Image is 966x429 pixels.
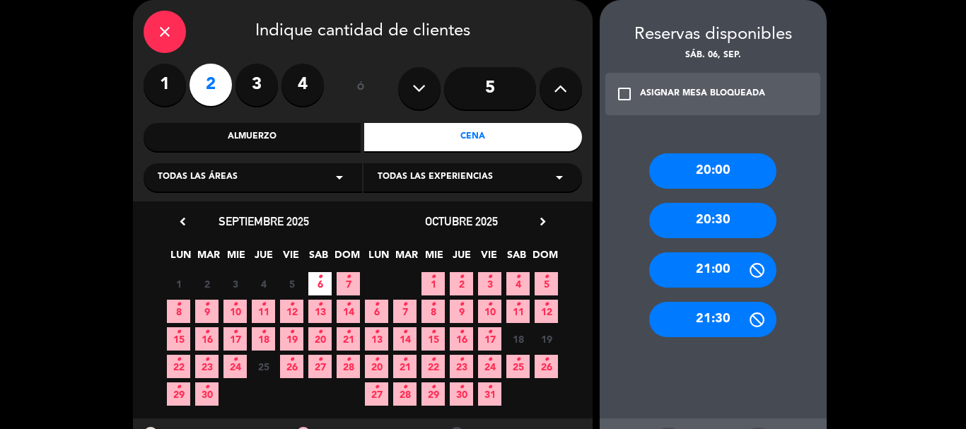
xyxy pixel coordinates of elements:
[169,247,192,270] span: LUN
[156,23,173,40] i: close
[176,376,181,399] i: •
[233,293,238,316] i: •
[365,300,388,323] span: 6
[544,266,549,288] i: •
[195,355,219,378] span: 23
[167,382,190,406] span: 29
[280,355,303,378] span: 26
[421,300,445,323] span: 8
[235,64,278,106] label: 3
[649,153,776,189] div: 20:00
[279,247,303,270] span: VIE
[600,21,827,49] div: Reservas disponibles
[364,123,582,151] div: Cena
[223,327,247,351] span: 17
[459,348,464,371] i: •
[421,327,445,351] span: 15
[223,272,247,295] span: 3
[535,327,558,351] span: 19
[506,300,530,323] span: 11
[450,327,473,351] span: 16
[289,321,294,343] i: •
[516,266,520,288] i: •
[252,327,275,351] span: 18
[516,293,520,316] i: •
[346,321,351,343] i: •
[616,86,633,102] i: check_box_outline_blank
[374,293,379,316] i: •
[535,272,558,295] span: 5
[421,272,445,295] span: 1
[367,247,390,270] span: LUN
[506,355,530,378] span: 25
[393,300,417,323] span: 7
[308,300,332,323] span: 13
[459,376,464,399] i: •
[506,272,530,295] span: 4
[487,376,492,399] i: •
[307,247,330,270] span: SAB
[167,272,190,295] span: 1
[233,348,238,371] i: •
[337,272,360,295] span: 7
[223,355,247,378] span: 24
[252,247,275,270] span: JUE
[308,355,332,378] span: 27
[640,87,765,101] div: ASIGNAR MESA BLOQUEADA
[337,300,360,323] span: 14
[331,169,348,186] i: arrow_drop_down
[459,293,464,316] i: •
[204,293,209,316] i: •
[252,272,275,295] span: 4
[374,321,379,343] i: •
[544,348,549,371] i: •
[280,327,303,351] span: 19
[318,321,322,343] i: •
[252,355,275,378] span: 25
[393,327,417,351] span: 14
[478,272,501,295] span: 3
[393,382,417,406] span: 28
[544,293,549,316] i: •
[402,293,407,316] i: •
[421,355,445,378] span: 22
[431,293,436,316] i: •
[337,327,360,351] span: 21
[167,355,190,378] span: 22
[204,376,209,399] i: •
[365,327,388,351] span: 13
[195,382,219,406] span: 30
[158,170,238,184] span: Todas las áreas
[337,355,360,378] span: 28
[144,64,186,106] label: 1
[431,321,436,343] i: •
[318,266,322,288] i: •
[450,272,473,295] span: 2
[649,203,776,238] div: 20:30
[308,327,332,351] span: 20
[393,355,417,378] span: 21
[551,169,568,186] i: arrow_drop_down
[450,300,473,323] span: 9
[144,11,582,53] div: Indique cantidad de clientes
[346,348,351,371] i: •
[289,348,294,371] i: •
[346,266,351,288] i: •
[478,355,501,378] span: 24
[176,293,181,316] i: •
[224,247,248,270] span: MIE
[346,293,351,316] i: •
[167,327,190,351] span: 15
[487,348,492,371] i: •
[421,382,445,406] span: 29
[431,266,436,288] i: •
[190,64,232,106] label: 2
[395,247,418,270] span: MAR
[478,300,501,323] span: 10
[422,247,446,270] span: MIE
[175,214,190,229] i: chevron_left
[204,348,209,371] i: •
[450,247,473,270] span: JUE
[535,355,558,378] span: 26
[402,348,407,371] i: •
